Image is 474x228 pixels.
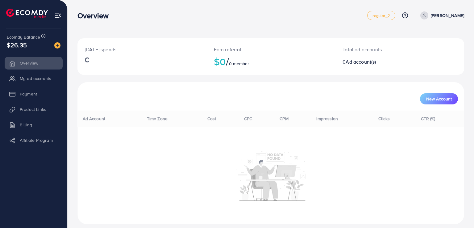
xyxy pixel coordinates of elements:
[367,11,395,20] a: regular_2
[54,12,61,19] img: menu
[418,11,464,19] a: [PERSON_NAME]
[7,40,27,49] span: $26.35
[226,54,229,69] span: /
[54,42,60,49] img: image
[85,46,199,53] p: [DATE] spends
[6,9,48,18] img: logo
[420,93,458,104] button: New Account
[229,61,249,67] span: 0 member
[77,11,114,20] h3: Overview
[343,59,424,65] h2: 0
[7,34,40,40] span: Ecomdy Balance
[426,97,452,101] span: New Account
[346,58,376,65] span: Ad account(s)
[343,46,424,53] p: Total ad accounts
[214,46,328,53] p: Earn referral
[214,56,328,67] h2: $0
[431,12,464,19] p: [PERSON_NAME]
[372,14,390,18] span: regular_2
